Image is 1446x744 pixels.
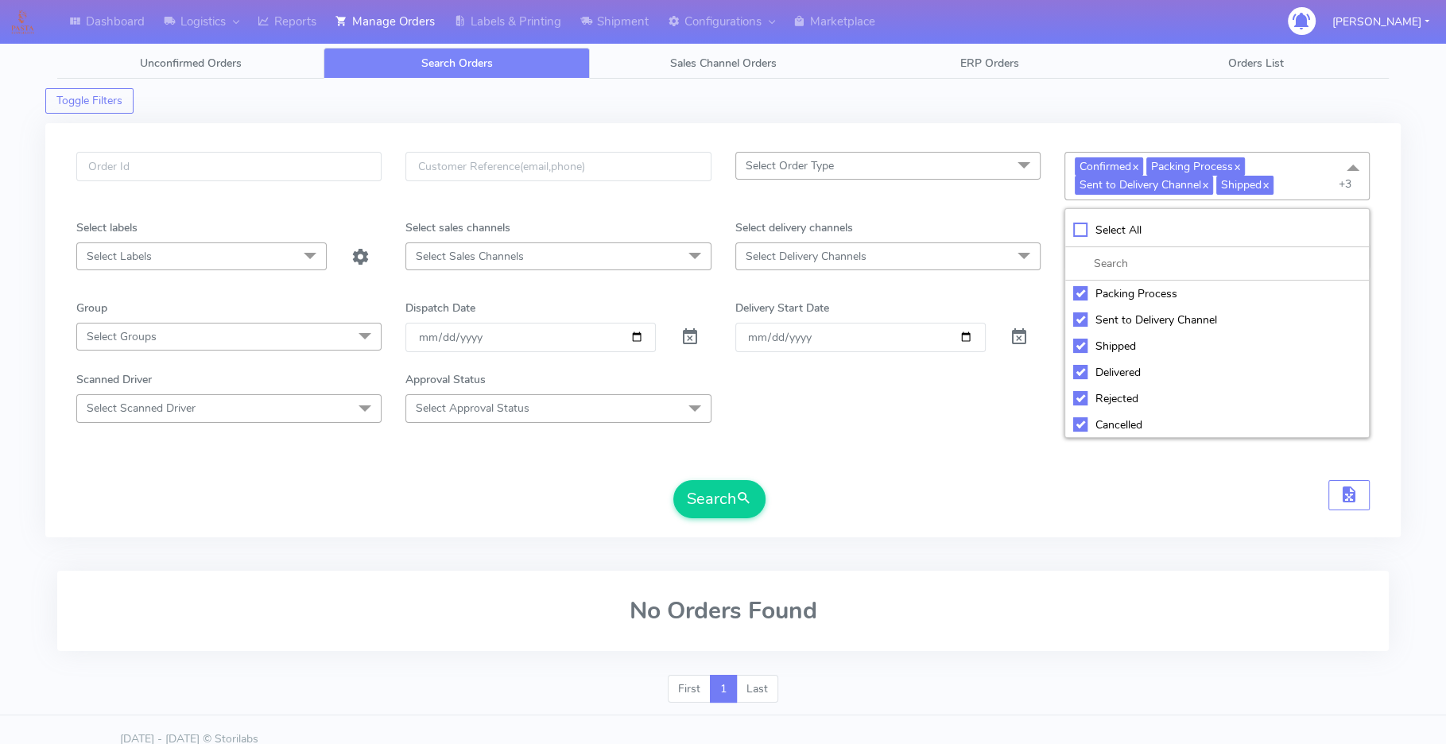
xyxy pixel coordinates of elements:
span: Unconfirmed Orders [140,56,242,71]
span: Select Groups [87,329,157,344]
input: Order Id [76,152,382,181]
h2: No Orders Found [76,598,1370,624]
button: Toggle Filters [45,88,134,114]
a: 1 [710,675,737,703]
span: Select Labels [87,249,152,264]
span: Select Delivery Channels [746,249,866,264]
span: Sales Channel Orders [670,56,777,71]
div: Sent to Delivery Channel [1073,312,1361,328]
div: Shipped [1073,338,1361,355]
input: multiselect-search [1073,255,1361,272]
div: Rejected [1073,390,1361,407]
label: Delivery Start Date [735,300,829,316]
span: Select Approval Status [416,401,529,416]
label: Select labels [76,219,138,236]
label: Approval Status [405,371,486,388]
label: Select sales channels [405,219,510,236]
span: Shipped [1216,176,1273,194]
a: x [1201,176,1208,192]
button: Search [673,480,766,518]
button: [PERSON_NAME] [1320,6,1441,38]
a: x [1131,157,1138,174]
ul: Tabs [57,48,1389,79]
span: Select Scanned Driver [87,401,196,416]
span: ERP Orders [960,56,1019,71]
span: Confirmed [1075,157,1143,176]
span: Select Sales Channels [416,249,524,264]
a: x [1262,176,1269,192]
label: Group [76,300,107,316]
a: x [1233,157,1240,174]
span: Select Order Type [746,158,834,173]
div: Select All [1073,222,1361,238]
label: Select delivery channels [735,219,853,236]
div: Delivered [1073,364,1361,381]
span: Packing Process [1146,157,1245,176]
span: Orders List [1228,56,1284,71]
div: Packing Process [1073,285,1361,302]
input: Customer Reference(email,phone) [405,152,711,181]
div: Cancelled [1073,417,1361,433]
span: Search Orders [421,56,493,71]
span: Sent to Delivery Channel [1075,176,1213,194]
label: Scanned Driver [76,371,152,388]
span: +3 [1339,176,1356,192]
label: Dispatch Date [405,300,475,316]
